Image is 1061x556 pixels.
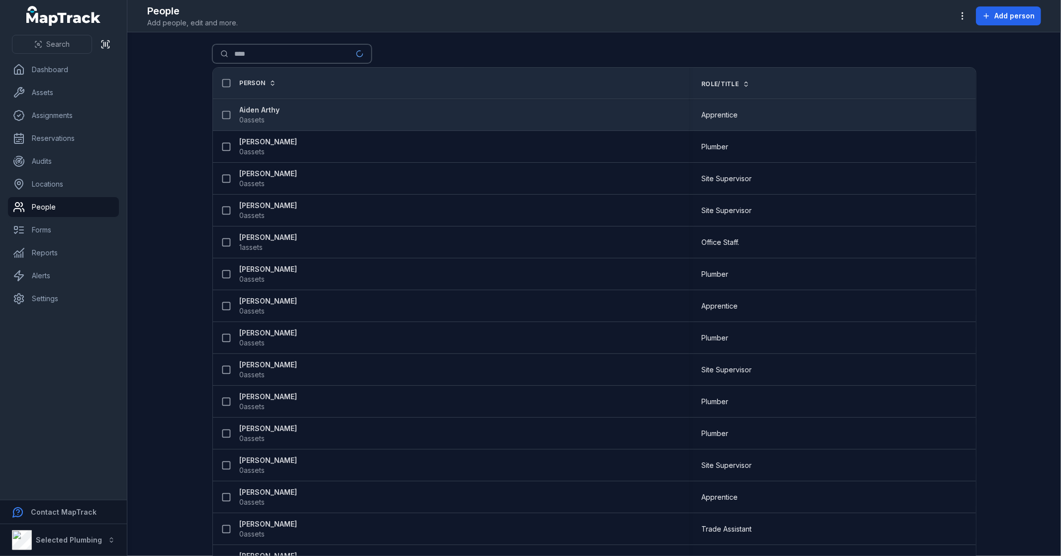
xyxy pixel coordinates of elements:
[240,455,297,465] strong: [PERSON_NAME]
[240,296,297,306] strong: [PERSON_NAME]
[701,142,728,152] span: Plumber
[240,179,265,189] span: 0 assets
[240,232,297,252] a: [PERSON_NAME]1assets
[8,174,119,194] a: Locations
[8,128,119,148] a: Reservations
[976,6,1041,25] button: Add person
[240,79,277,87] a: Person
[240,264,297,284] a: [PERSON_NAME]0assets
[701,110,738,120] span: Apprentice
[240,137,297,147] strong: [PERSON_NAME]
[240,105,280,125] a: Aiden Arthy0assets
[147,18,238,28] span: Add people, edit and more.
[240,169,297,189] a: [PERSON_NAME]0assets
[240,328,297,348] a: [PERSON_NAME]0assets
[240,201,297,211] strong: [PERSON_NAME]
[12,35,92,54] button: Search
[240,455,297,475] a: [PERSON_NAME]0assets
[240,402,265,412] span: 0 assets
[8,83,119,103] a: Assets
[240,115,265,125] span: 0 assets
[240,424,297,444] a: [PERSON_NAME]0assets
[701,460,752,470] span: Site Supervisor
[240,105,280,115] strong: Aiden Arthy
[26,6,101,26] a: MapTrack
[994,11,1035,21] span: Add person
[8,151,119,171] a: Audits
[240,360,297,370] strong: [PERSON_NAME]
[8,243,119,263] a: Reports
[8,197,119,217] a: People
[240,211,265,221] span: 0 assets
[701,80,750,88] a: Role/Title
[240,242,263,252] span: 1 assets
[701,429,728,439] span: Plumber
[240,487,297,497] strong: [PERSON_NAME]
[240,296,297,316] a: [PERSON_NAME]0assets
[701,524,752,534] span: Trade Assistant
[240,274,265,284] span: 0 assets
[240,264,297,274] strong: [PERSON_NAME]
[240,392,297,402] strong: [PERSON_NAME]
[8,60,119,80] a: Dashboard
[701,174,752,184] span: Site Supervisor
[240,338,265,348] span: 0 assets
[240,232,297,242] strong: [PERSON_NAME]
[240,487,297,507] a: [PERSON_NAME]0assets
[240,519,297,529] strong: [PERSON_NAME]
[31,508,96,516] strong: Contact MapTrack
[701,333,728,343] span: Plumber
[701,237,739,247] span: Office Staff.
[240,519,297,539] a: [PERSON_NAME]0assets
[240,328,297,338] strong: [PERSON_NAME]
[240,392,297,412] a: [PERSON_NAME]0assets
[8,220,119,240] a: Forms
[240,424,297,434] strong: [PERSON_NAME]
[240,147,265,157] span: 0 assets
[8,106,119,125] a: Assignments
[240,137,297,157] a: [PERSON_NAME]0assets
[701,397,728,407] span: Plumber
[240,434,265,444] span: 0 assets
[701,492,738,502] span: Apprentice
[701,269,728,279] span: Plumber
[701,80,739,88] span: Role/Title
[701,301,738,311] span: Apprentice
[46,39,70,49] span: Search
[8,266,119,286] a: Alerts
[701,365,752,375] span: Site Supervisor
[240,360,297,380] a: [PERSON_NAME]0assets
[240,370,265,380] span: 0 assets
[36,536,102,544] strong: Selected Plumbing
[240,306,265,316] span: 0 assets
[240,465,265,475] span: 0 assets
[240,529,265,539] span: 0 assets
[147,4,238,18] h2: People
[240,79,266,87] span: Person
[701,206,752,216] span: Site Supervisor
[240,201,297,221] a: [PERSON_NAME]0assets
[240,169,297,179] strong: [PERSON_NAME]
[8,289,119,309] a: Settings
[240,497,265,507] span: 0 assets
